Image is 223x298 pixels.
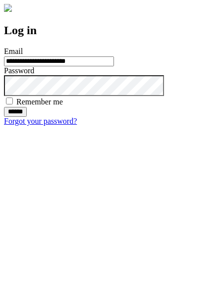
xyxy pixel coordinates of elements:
[4,4,12,12] img: logo-4e3dc11c47720685a147b03b5a06dd966a58ff35d612b21f08c02c0306f2b779.png
[4,24,219,37] h2: Log in
[4,66,34,75] label: Password
[4,47,23,55] label: Email
[4,117,77,125] a: Forgot your password?
[16,98,63,106] label: Remember me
